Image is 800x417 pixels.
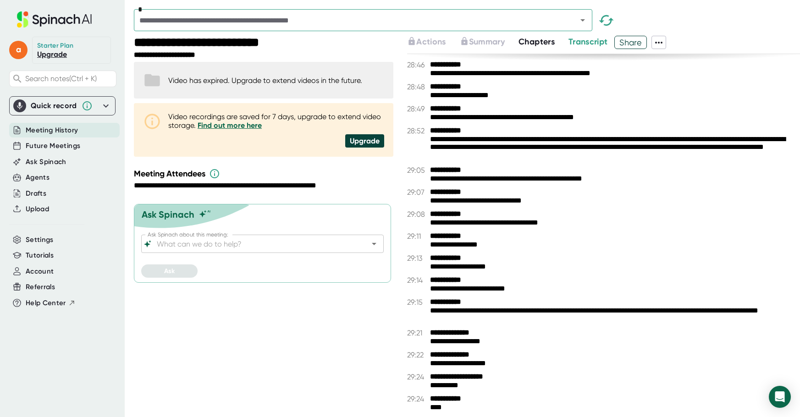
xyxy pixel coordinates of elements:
[26,172,50,183] button: Agents
[142,209,194,220] div: Ask Spinach
[568,36,608,48] button: Transcript
[26,157,66,167] button: Ask Spinach
[26,266,54,277] button: Account
[576,14,589,27] button: Open
[168,76,362,85] div: Video has expired. Upgrade to extend videos in the future.
[407,60,428,69] span: 28:46
[407,373,428,381] span: 29:24
[407,232,428,241] span: 29:11
[407,36,446,48] button: Actions
[26,204,49,214] button: Upload
[155,237,354,250] input: What can we do to help?
[345,134,384,148] div: Upgrade
[407,188,428,197] span: 29:07
[368,237,381,250] button: Open
[614,36,647,49] button: Share
[9,41,28,59] span: a
[407,36,459,49] div: Upgrade to access
[407,210,428,219] span: 29:08
[141,264,198,278] button: Ask
[407,104,428,113] span: 28:49
[615,34,646,50] span: Share
[407,126,428,135] span: 28:52
[25,74,97,83] span: Search notes (Ctrl + K)
[26,298,66,308] span: Help Center
[407,298,428,307] span: 29:15
[26,250,54,261] button: Tutorials
[26,188,46,199] button: Drafts
[134,168,396,179] div: Meeting Attendees
[37,50,67,59] a: Upgrade
[407,351,428,359] span: 29:22
[416,37,446,47] span: Actions
[407,82,428,91] span: 28:48
[26,282,55,292] button: Referrals
[407,395,428,403] span: 29:24
[469,37,505,47] span: Summary
[460,36,505,48] button: Summary
[198,121,262,130] a: Find out more here
[407,254,428,263] span: 29:13
[568,37,608,47] span: Transcript
[407,276,428,285] span: 29:14
[26,125,78,136] button: Meeting History
[37,42,74,50] div: Starter Plan
[460,36,519,49] div: Upgrade to access
[769,386,791,408] div: Open Intercom Messenger
[26,141,80,151] button: Future Meetings
[31,101,77,110] div: Quick record
[26,298,76,308] button: Help Center
[26,235,54,245] button: Settings
[407,329,428,337] span: 29:21
[168,112,384,130] div: Video recordings are saved for 7 days, upgrade to extend video storage.
[407,166,428,175] span: 29:05
[519,37,555,47] span: Chapters
[519,36,555,48] button: Chapters
[164,267,175,275] span: Ask
[13,97,111,115] div: Quick record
